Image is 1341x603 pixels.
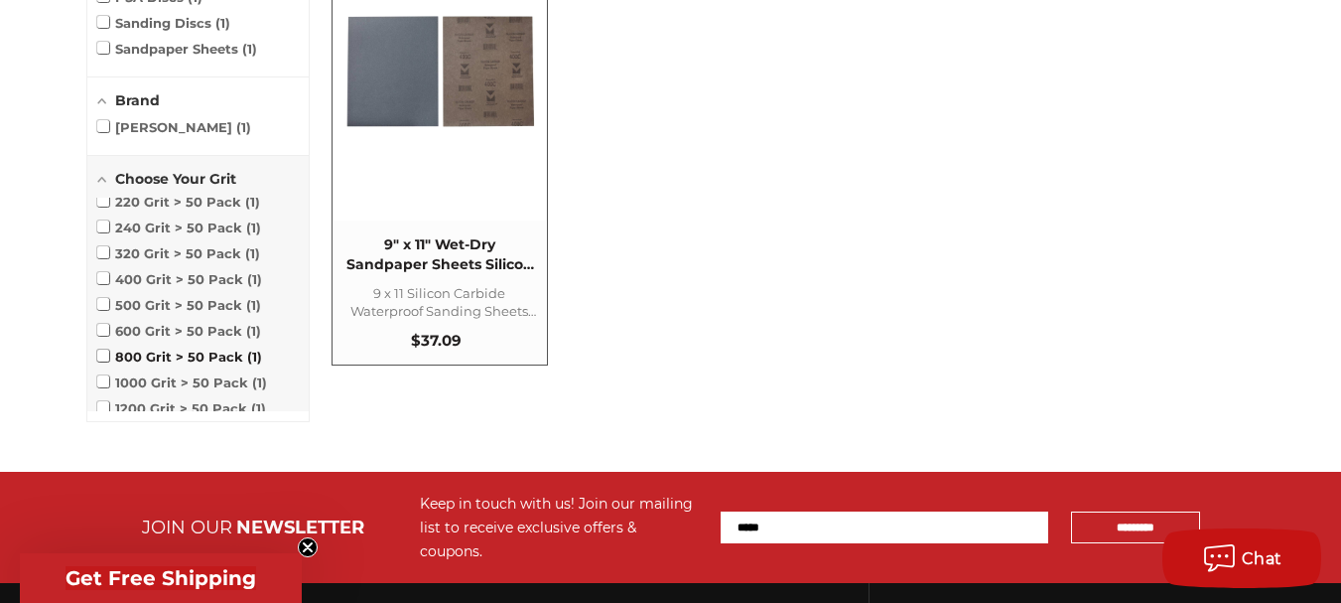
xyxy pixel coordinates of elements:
span: Sandpaper Sheets [97,41,257,57]
span: 600 Grit > 50 Pack [97,323,261,339]
span: Brand [115,91,160,109]
span: 800 Grit > 50 Pack [97,349,262,365]
span: Sanding Discs [97,15,230,31]
span: 500 Grit > 50 Pack [97,297,261,313]
span: Get Free Shipping [66,566,256,590]
span: Chat [1242,549,1282,568]
span: 400 Grit > 50 Pack [97,271,262,287]
span: Choose Your Grit [115,170,236,188]
span: 1 [245,245,260,261]
span: 1 [246,297,261,313]
span: [PERSON_NAME] [97,119,251,135]
span: 220 Grit > 50 Pack [97,194,260,210]
span: 9" x 11" Wet-Dry Sandpaper Sheets Silicon Carbide [342,235,537,274]
button: Chat [1162,528,1321,588]
span: 1000 Grit > 50 Pack [97,375,267,390]
span: 1200 Grit > 50 Pack [97,400,266,416]
span: 1 [252,375,267,390]
span: 1 [246,220,261,235]
span: 1 [247,349,262,365]
span: 1 [251,400,266,416]
button: Close teaser [298,537,318,557]
span: $37.09 [411,331,462,350]
span: 240 Grit > 50 Pack [97,220,261,235]
span: 1 [247,271,262,287]
span: 1 [245,194,260,210]
span: NEWSLETTER [236,517,364,538]
span: 1 [215,15,230,31]
span: 1 [236,119,251,135]
span: 9 x 11 Silicon Carbide Waterproof Sanding Sheets (SOLD IN PACKS OF 50 SHEETS) [PERSON_NAME] 9" x ... [342,284,537,320]
span: 320 Grit > 50 Pack [97,245,260,261]
div: Get Free ShippingClose teaser [20,553,302,603]
div: Keep in touch with us! Join our mailing list to receive exclusive offers & coupons. [420,492,701,563]
span: 1 [242,41,257,57]
span: JOIN OUR [142,517,232,538]
span: 1 [246,323,261,339]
